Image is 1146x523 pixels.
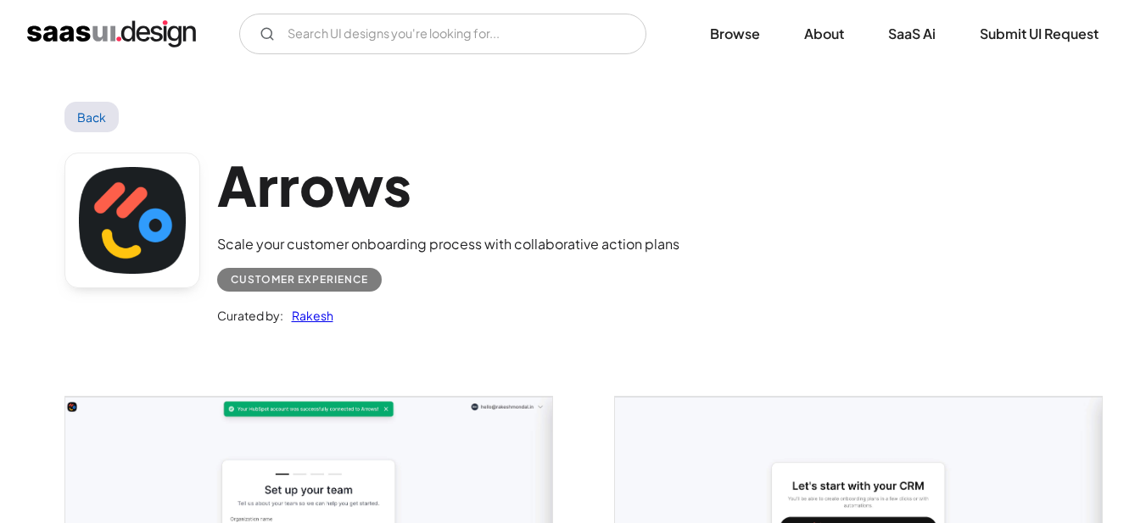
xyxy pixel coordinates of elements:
[239,14,646,54] form: Email Form
[27,20,196,47] a: home
[239,14,646,54] input: Search UI designs you're looking for...
[217,234,679,254] div: Scale your customer onboarding process with collaborative action plans
[217,305,283,325] div: Curated by:
[217,153,679,218] h1: Arrows
[868,15,956,53] a: SaaS Ai
[283,305,333,325] a: Rakesh
[690,15,780,53] a: Browse
[784,15,864,53] a: About
[64,102,120,132] a: Back
[959,15,1119,53] a: Submit UI Request
[231,270,368,290] div: Customer Experience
